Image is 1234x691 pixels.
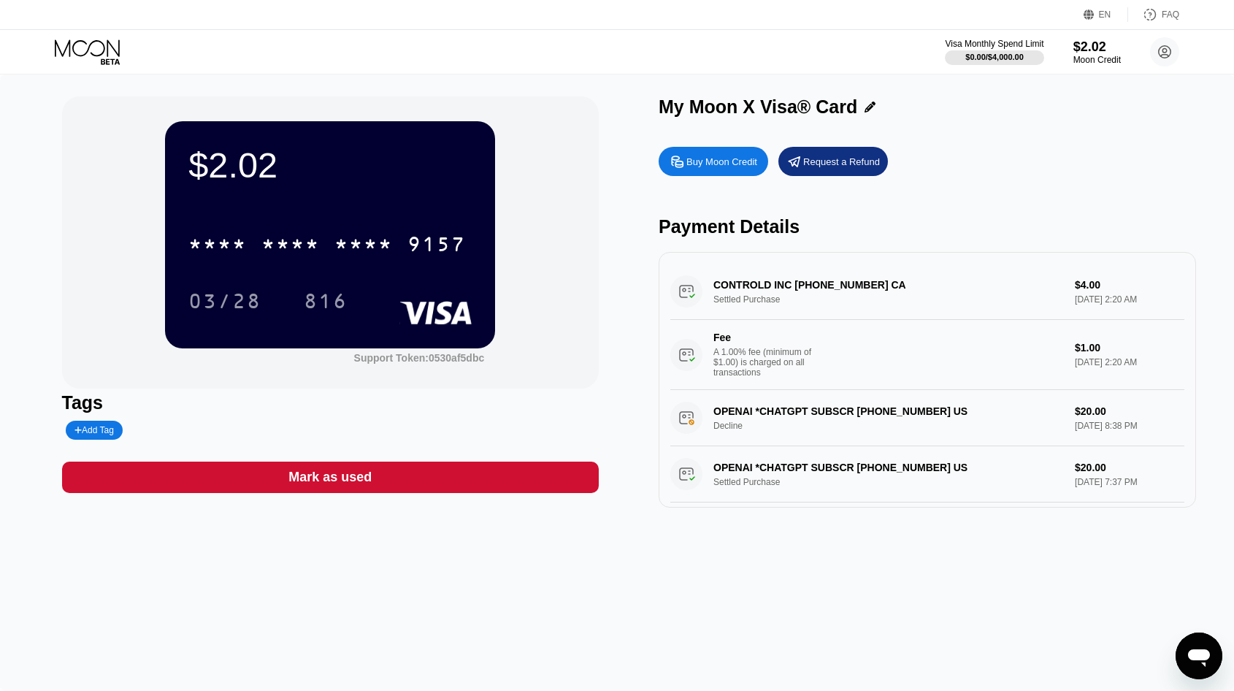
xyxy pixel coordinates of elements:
[188,291,261,315] div: 03/28
[778,147,888,176] div: Request a Refund
[713,332,816,343] div: Fee
[177,283,272,319] div: 03/28
[74,425,114,435] div: Add Tag
[1073,55,1121,65] div: Moon Credit
[1128,7,1179,22] div: FAQ
[686,156,757,168] div: Buy Moon Credit
[1099,9,1111,20] div: EN
[1084,7,1128,22] div: EN
[803,156,880,168] div: Request a Refund
[288,469,372,486] div: Mark as used
[713,347,823,378] div: A 1.00% fee (minimum of $1.00) is charged on all transactions
[304,291,348,315] div: 816
[1162,9,1179,20] div: FAQ
[1075,357,1184,367] div: [DATE] 2:20 AM
[670,320,1184,390] div: FeeA 1.00% fee (minimum of $1.00) is charged on all transactions$1.00[DATE] 2:20 AM
[66,421,123,440] div: Add Tag
[659,147,768,176] div: Buy Moon Credit
[293,283,359,319] div: 816
[188,145,472,186] div: $2.02
[659,96,857,118] div: My Moon X Visa® Card
[1073,39,1121,55] div: $2.02
[407,234,466,258] div: 9157
[945,39,1043,49] div: Visa Monthly Spend Limit
[1073,39,1121,65] div: $2.02Moon Credit
[945,39,1043,65] div: Visa Monthly Spend Limit$0.00/$4,000.00
[62,462,599,493] div: Mark as used
[1075,342,1184,354] div: $1.00
[354,352,485,364] div: Support Token: 0530af5dbc
[965,53,1024,61] div: $0.00 / $4,000.00
[670,503,1184,573] div: FeeA 1.00% fee (minimum of $1.00) is charged on all transactions$1.00[DATE] 7:37 PM
[1176,633,1222,679] iframe: Button to launch messaging window
[659,216,1196,237] div: Payment Details
[354,352,485,364] div: Support Token:0530af5dbc
[62,392,599,413] div: Tags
